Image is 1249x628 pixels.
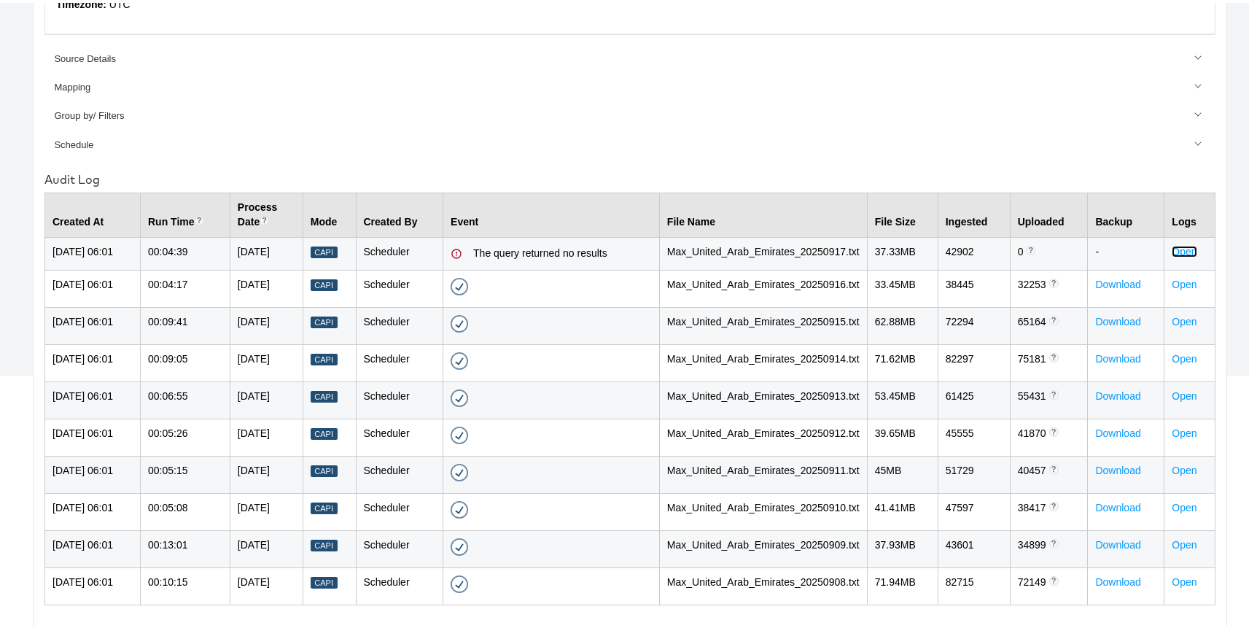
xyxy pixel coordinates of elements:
td: Max_United_Arab_Emirates_20250913.txt [659,379,867,416]
a: Group by/ Filters [44,99,1215,128]
th: Created By [356,190,443,234]
td: 62.88 MB [867,304,938,341]
td: [DATE] 06:01 [45,490,141,527]
td: 32253 [1010,267,1088,304]
td: 00:06:55 [141,379,230,416]
a: Open [1172,276,1197,287]
td: 55431 [1010,379,1088,416]
a: Open [1172,350,1197,362]
div: Capi [311,351,338,363]
a: Download [1095,499,1140,511]
td: Max_United_Arab_Emirates_20250912.txt [659,416,867,453]
td: 72149 [1010,565,1088,602]
div: Capi [311,425,338,438]
td: 45 MB [867,453,938,490]
td: [DATE] 06:01 [45,416,141,453]
td: 0 [1010,234,1088,267]
td: Scheduler [356,304,443,341]
td: [DATE] [230,341,303,379]
td: [DATE] [230,453,303,490]
a: Open [1172,313,1197,325]
a: Download [1095,536,1140,548]
a: Mapping [44,71,1215,99]
th: Ingested [938,190,1010,234]
div: Capi [311,276,338,289]
th: Logs [1164,190,1215,234]
td: [DATE] 06:01 [45,527,141,565]
td: Scheduler [356,416,443,453]
td: Max_United_Arab_Emirates_20250914.txt [659,341,867,379]
td: Scheduler [356,267,443,304]
td: [DATE] 06:01 [45,341,141,379]
td: [DATE] 06:01 [45,267,141,304]
div: Audit Log [44,168,1215,185]
td: [DATE] [230,304,303,341]
th: Run Time [141,190,230,234]
td: 38445 [938,267,1010,304]
td: 00:09:05 [141,341,230,379]
div: Capi [311,574,338,586]
td: 37.93 MB [867,527,938,565]
td: Scheduler [356,453,443,490]
a: Download [1095,350,1140,362]
th: Backup [1088,190,1164,234]
th: Mode [303,190,356,234]
div: Capi [311,244,338,256]
td: Scheduler [356,234,443,267]
td: 37.33 MB [867,234,938,267]
td: [DATE] [230,379,303,416]
td: 00:04:17 [141,267,230,304]
td: [DATE] [230,490,303,527]
td: Scheduler [356,341,443,379]
td: Max_United_Arab_Emirates_20250910.txt [659,490,867,527]
td: Scheduler [356,565,443,602]
td: [DATE] [230,416,303,453]
td: [DATE] 06:01 [45,379,141,416]
div: Capi [311,388,338,400]
a: Download [1095,462,1140,473]
td: 72294 [938,304,1010,341]
td: [DATE] 06:01 [45,304,141,341]
th: Uploaded [1010,190,1088,234]
td: 43601 [938,527,1010,565]
a: Open [1172,499,1197,511]
a: Open [1172,425,1197,436]
td: 47597 [938,490,1010,527]
th: Created At [45,190,141,234]
a: Download [1095,276,1140,287]
td: 39.65 MB [867,416,938,453]
td: 00:04:39 [141,234,230,267]
td: 53.45 MB [867,379,938,416]
a: Source Details [44,42,1215,70]
th: Event [443,190,660,234]
td: [DATE] 06:01 [45,565,141,602]
td: 00:10:15 [141,565,230,602]
td: 33.45 MB [867,267,938,304]
div: Capi [311,537,338,549]
td: Max_United_Arab_Emirates_20250908.txt [659,565,867,602]
div: Capi [311,462,338,475]
th: File Size [867,190,938,234]
td: [DATE] 06:01 [45,453,141,490]
td: [DATE] [230,565,303,602]
td: - [1088,234,1164,267]
div: Capi [311,314,338,326]
td: 34899 [1010,527,1088,565]
td: Scheduler [356,379,443,416]
a: Open [1172,536,1197,548]
td: 00:05:08 [141,490,230,527]
td: 82715 [938,565,1010,602]
td: 51729 [938,453,1010,490]
td: 41870 [1010,416,1088,453]
td: [DATE] [230,234,303,267]
td: 42902 [938,234,1010,267]
td: 45555 [938,416,1010,453]
td: [DATE] 06:01 [45,234,141,267]
th: File Name [659,190,867,234]
td: 71.62 MB [867,341,938,379]
td: Max_United_Arab_Emirates_20250917.txt [659,234,867,267]
a: Download [1095,573,1140,585]
td: [DATE] [230,267,303,304]
a: Schedule [44,128,1215,156]
td: 41.41 MB [867,490,938,527]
